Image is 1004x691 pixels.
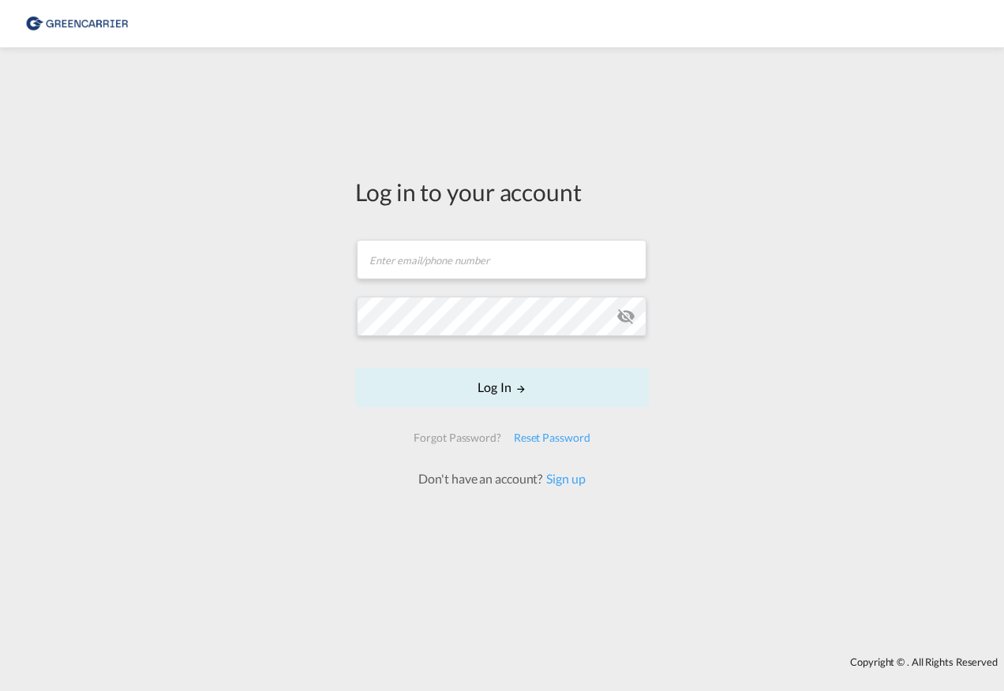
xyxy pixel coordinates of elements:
div: Log in to your account [355,175,649,208]
div: Forgot Password? [407,424,507,452]
button: LOGIN [355,368,649,407]
div: Reset Password [508,424,597,452]
md-icon: icon-eye-off [616,307,635,326]
img: 8cf206808afe11efa76fcd1e3d746489.png [24,6,130,42]
div: Don't have an account? [401,470,602,487]
a: Sign up [542,471,585,486]
input: Enter email/phone number [357,240,646,279]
